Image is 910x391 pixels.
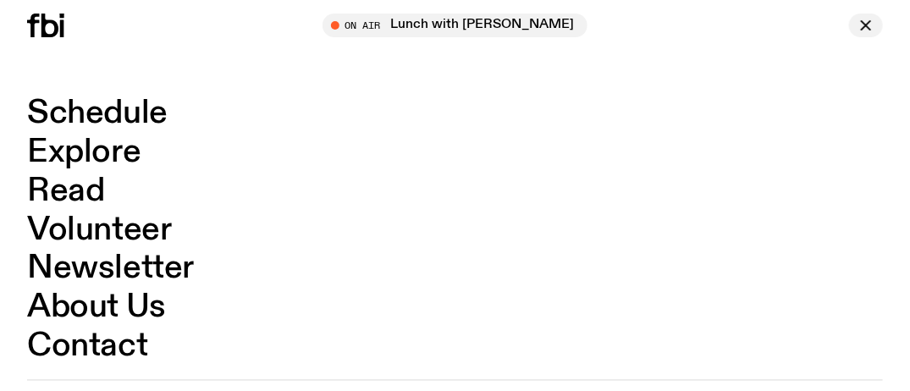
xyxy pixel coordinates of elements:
[27,214,171,246] a: Volunteer
[27,331,147,363] a: Contact
[27,292,166,324] a: About Us
[323,14,587,37] button: On AirLunch with [PERSON_NAME]
[27,136,141,168] a: Explore
[27,175,104,207] a: Read
[27,253,194,285] a: Newsletter
[27,97,168,129] a: Schedule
